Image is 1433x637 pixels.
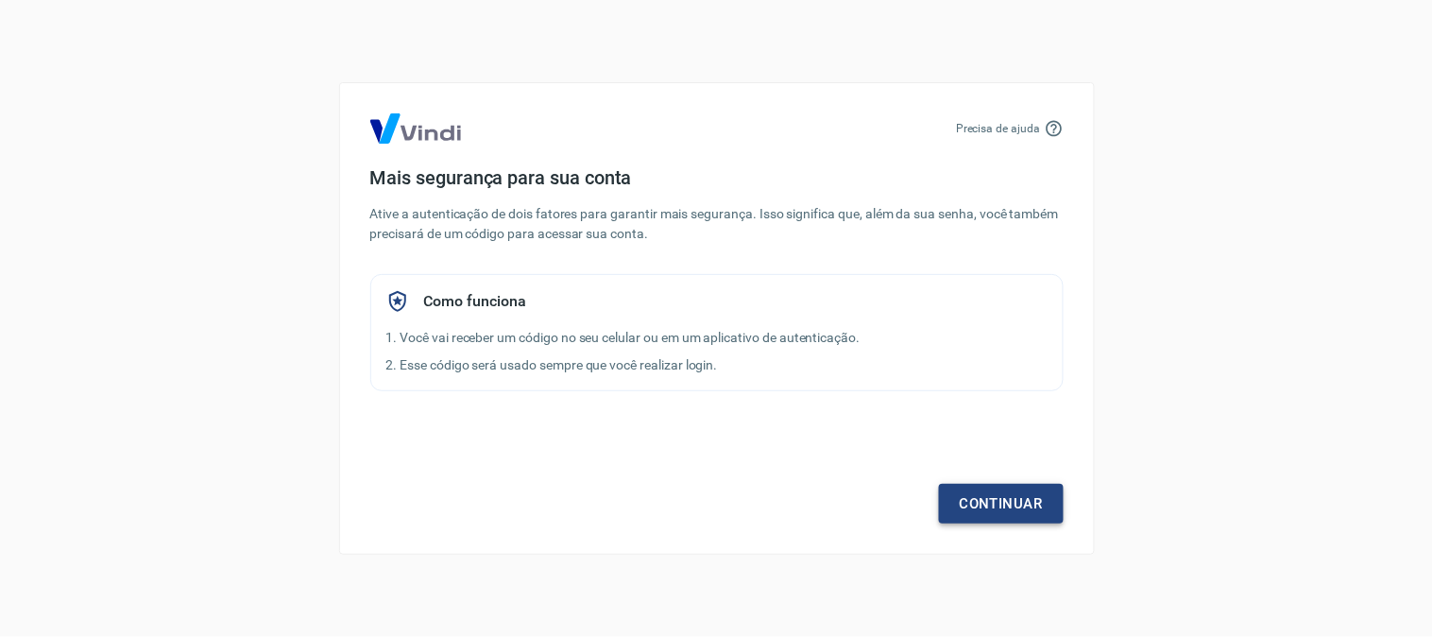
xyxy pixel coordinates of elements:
[386,355,1048,375] p: 2. Esse código será usado sempre que você realizar login.
[370,204,1064,244] p: Ative a autenticação de dois fatores para garantir mais segurança. Isso significa que, além da su...
[370,113,461,144] img: Logo Vind
[424,292,526,311] h5: Como funciona
[386,328,1048,348] p: 1. Você vai receber um código no seu celular ou em um aplicativo de autenticação.
[939,484,1064,524] a: Continuar
[370,166,1064,189] h4: Mais segurança para sua conta
[956,120,1040,137] p: Precisa de ajuda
